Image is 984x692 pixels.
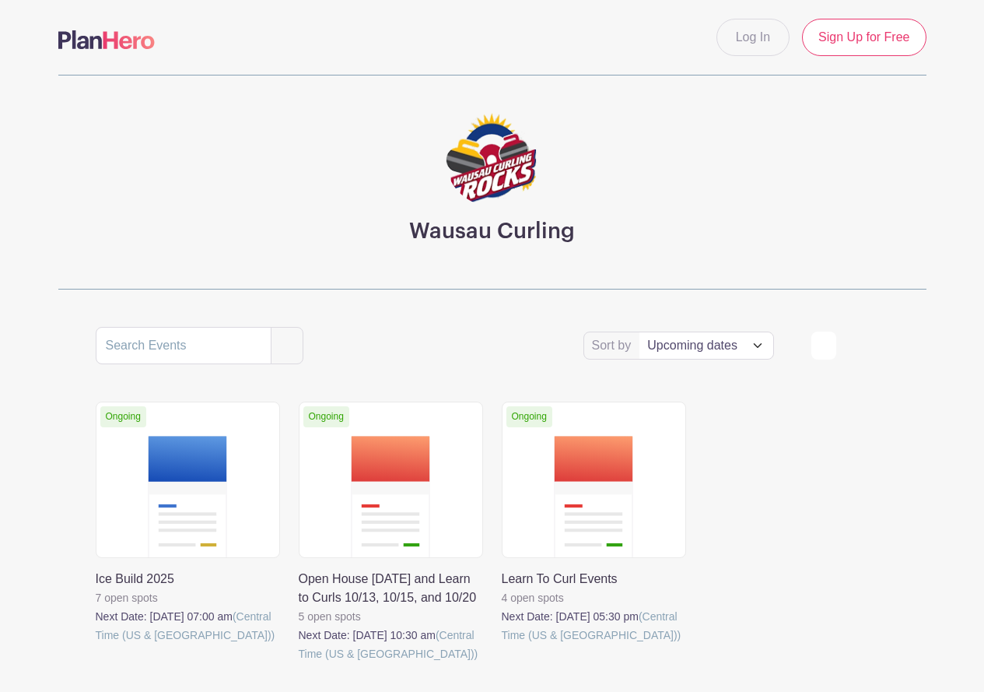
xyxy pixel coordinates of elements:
[409,219,575,245] h3: Wausau Curling
[811,332,889,360] div: order and view
[58,30,155,49] img: logo-507f7623f17ff9eddc593b1ce0a138ce2505c220e1c5a4e2b4648c50719b7d32.svg
[802,19,926,56] a: Sign Up for Free
[96,327,271,364] input: Search Events
[716,19,790,56] a: Log In
[446,113,539,206] img: logo-1.png
[592,336,636,355] label: Sort by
